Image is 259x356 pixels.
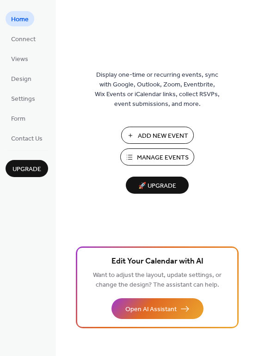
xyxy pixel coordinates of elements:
[111,298,203,319] button: Open AI Assistant
[6,130,48,146] a: Contact Us
[6,110,31,126] a: Form
[6,51,34,66] a: Views
[138,131,188,141] span: Add New Event
[125,305,177,314] span: Open AI Assistant
[126,177,189,194] button: 🚀 Upgrade
[131,180,183,192] span: 🚀 Upgrade
[11,134,43,144] span: Contact Us
[12,165,41,174] span: Upgrade
[6,71,37,86] a: Design
[11,114,25,124] span: Form
[6,91,41,106] a: Settings
[6,11,34,26] a: Home
[93,269,222,291] span: Want to adjust the layout, update settings, or change the design? The assistant can help.
[6,160,48,177] button: Upgrade
[11,74,31,84] span: Design
[95,70,220,109] span: Display one-time or recurring events, sync with Google, Outlook, Zoom, Eventbrite, Wix Events or ...
[11,94,35,104] span: Settings
[120,148,194,166] button: Manage Events
[11,15,29,25] span: Home
[6,31,41,46] a: Connect
[11,55,28,64] span: Views
[137,153,189,163] span: Manage Events
[111,255,203,268] span: Edit Your Calendar with AI
[121,127,194,144] button: Add New Event
[11,35,36,44] span: Connect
